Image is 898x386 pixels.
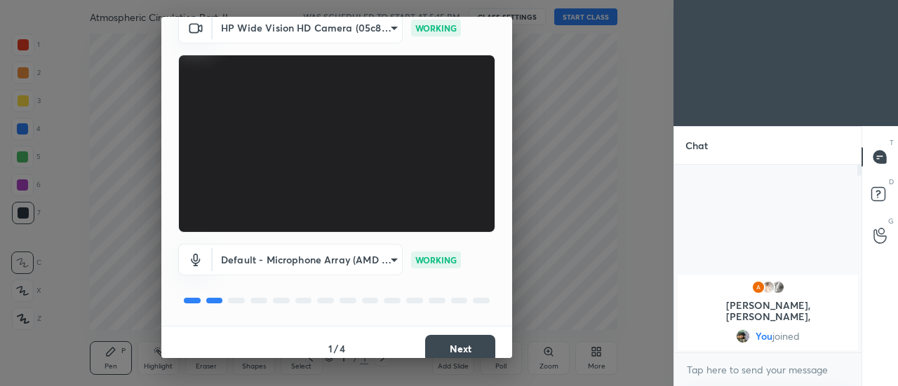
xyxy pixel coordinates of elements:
p: Chat [674,127,719,164]
span: You [756,331,772,342]
img: 0d4805acf6b240fa9d0693551379312d.jpg [771,280,785,294]
h4: / [334,341,338,356]
span: joined [796,321,823,334]
p: WORKING [415,254,457,266]
p: [PERSON_NAME], [PERSON_NAME], [PERSON_NAME] [686,300,850,333]
img: 2534a1df85ac4c5ab70e39738227ca1b.jpg [736,329,750,343]
h4: 1 [328,341,333,356]
span: joined [772,331,800,342]
p: G [888,216,894,226]
div: HP Wide Vision HD Camera (05c8:03df) [213,244,403,275]
img: de883e1f097b43829463e791d97bb145.15565664_3 [751,280,765,294]
div: grid [674,272,862,353]
p: T [890,137,894,148]
p: WORKING [415,22,457,34]
p: D [889,177,894,187]
div: HP Wide Vision HD Camera (05c8:03df) [213,12,403,43]
img: 4ec5d6f2ea9c4cd1a5ca5d298c0dfdc0.jpg [761,280,775,294]
button: Next [425,335,495,363]
h4: 4 [340,341,345,356]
